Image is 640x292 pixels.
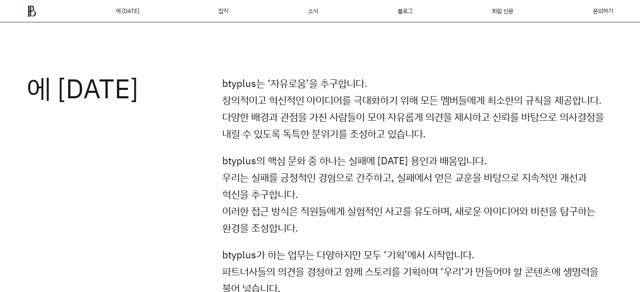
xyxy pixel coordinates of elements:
font: 회람 신문 [492,7,513,15]
img: ba379d5522eb3.png [27,5,36,17]
a: 소식 [308,8,318,14]
font: 블로그 [398,7,413,15]
a: 문의하기 [593,8,613,14]
p: btyplus의 핵심 문화 중 하나는 실패에 [DATE] 용인과 배움입니다. 우리는 실패를 긍정적인 경험으로 간주하고, 실패에서 얻은 교훈을 바탕으로 지속적인 개선과 혁신을 ... [222,152,613,236]
p: btyplus는 ‘자유로움’을 추구합니다. 창의적이고 혁신적인 아이디어를 극대화하기 위해 모든 멤버들에게 최소한의 규칙을 제공합니다. 다양한 배경과 관점을 가진 사람들이 모여... [222,75,613,142]
font: 잡지 [218,7,228,15]
font: 에 [DATE] [27,71,138,106]
font: 문의하기 [593,7,613,15]
font: 소식 [308,7,318,15]
font: 에 [DATE] [115,7,139,15]
a: 에 [DATE] [115,8,139,14]
a: 블로그 [398,8,413,14]
a: 회람 신문 [492,8,513,14]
